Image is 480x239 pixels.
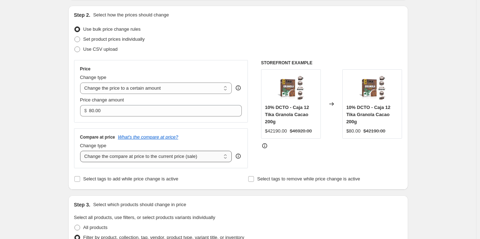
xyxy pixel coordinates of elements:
strike: $46920.00 [290,128,312,135]
p: Select how the prices should change [93,11,169,19]
strike: $42190.00 [363,128,385,135]
h2: Step 2. [74,11,90,19]
span: All products [83,225,108,230]
h3: Compare at price [80,134,115,140]
img: Granola_2025-03_80x.jpg [276,73,305,102]
span: Use CSV upload [83,46,118,52]
span: 10% DCTO - Caja 12 Tika Granola Cacao 200g [265,105,309,124]
div: $42190.00 [265,128,287,135]
div: $80.00 [346,128,361,135]
span: Select tags to remove while price change is active [257,176,360,181]
span: Select tags to add while price change is active [83,176,178,181]
button: What's the compare at price? [118,134,178,140]
p: Select which products should change in price [93,201,186,208]
span: Change type [80,143,107,148]
div: help [235,84,242,91]
span: Price change amount [80,97,124,103]
div: help [235,153,242,160]
span: Select all products, use filters, or select products variants individually [74,215,215,220]
span: 10% DCTO - Caja 12 Tika Granola Cacao 200g [346,105,390,124]
h2: Step 3. [74,201,90,208]
span: Change type [80,75,107,80]
span: Set product prices individually [83,36,145,42]
input: 80.00 [89,105,231,116]
span: $ [84,108,87,113]
span: Use bulk price change rules [83,26,141,32]
img: Granola_2025-03_80x.jpg [358,73,387,102]
h3: Price [80,66,90,72]
h6: STOREFRONT EXAMPLE [261,60,402,66]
